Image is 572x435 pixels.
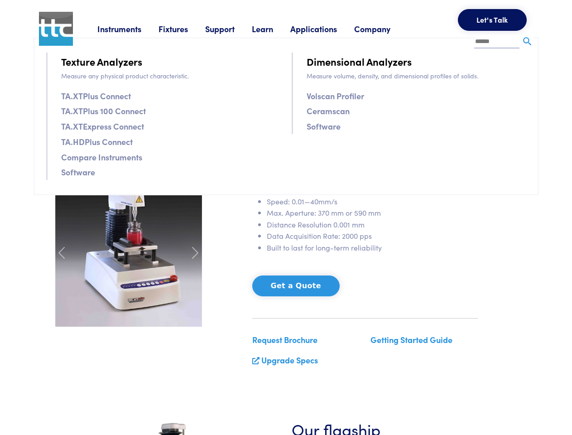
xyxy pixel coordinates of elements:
li: Built to last for long-term reliability [267,242,478,254]
p: Measure any physical product characteristic. [61,71,281,81]
img: ttc_logo_1x1_v1.0.png [39,12,73,46]
a: Volscan Profiler [307,89,364,102]
a: Texture Analyzers [61,53,142,69]
button: Let's Talk [458,9,527,31]
p: Measure volume, density, and dimensional profiles of solids. [307,71,526,81]
li: Distance Resolution 0.001 mm [267,219,478,231]
li: Data Acquisition Rate: 2000 pps [267,230,478,242]
a: Getting Started Guide [370,334,452,345]
li: Max. Aperture: 370 mm or 590 mm [267,207,478,219]
button: Get a Quote [252,275,340,296]
a: Company [354,23,408,34]
a: Software [61,165,95,179]
a: Dimensional Analyzers [307,53,412,69]
a: Instruments [97,23,159,34]
a: Support [205,23,252,34]
a: Request Brochure [252,334,317,345]
a: Fixtures [159,23,205,34]
a: Applications [290,23,354,34]
a: Ceramscan [307,104,350,117]
a: Upgrade Specs [261,354,318,366]
a: TA.XTExpress Connect [61,120,144,133]
img: carousel-ta-xt-plus-bloom.jpg [55,131,202,327]
a: Learn [252,23,290,34]
a: TA.HDPlus Connect [61,135,133,148]
a: TA.XTPlus Connect [61,89,131,102]
a: Software [307,120,341,133]
a: Compare Instruments [61,150,142,164]
a: TA.XTPlus 100 Connect [61,104,146,117]
li: Speed: 0.01—40mm/s [267,196,478,208]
